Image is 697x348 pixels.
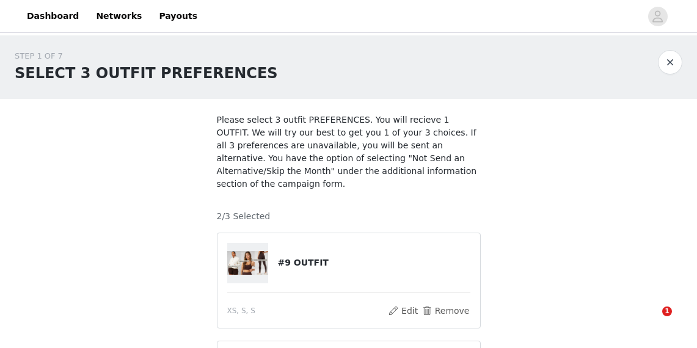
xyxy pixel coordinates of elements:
[421,303,470,318] button: Remove
[151,2,205,30] a: Payouts
[15,62,278,84] h1: SELECT 3 OUTFIT PREFERENCES
[227,305,255,316] span: XS, S, S
[637,306,666,336] iframe: Intercom live chat
[89,2,149,30] a: Networks
[277,256,470,269] h4: #9 OUTFIT
[20,2,86,30] a: Dashboard
[217,114,481,190] p: Please select 3 outfit PREFERENCES. You will recieve 1 OUTFIT. We will try our best to get you 1 ...
[227,251,269,274] img: #9 OUTFIT
[662,306,672,316] span: 1
[388,303,419,318] button: Edit
[15,50,278,62] div: STEP 1 OF 7
[217,210,271,223] h4: 2/3 Selected
[652,7,663,26] div: avatar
